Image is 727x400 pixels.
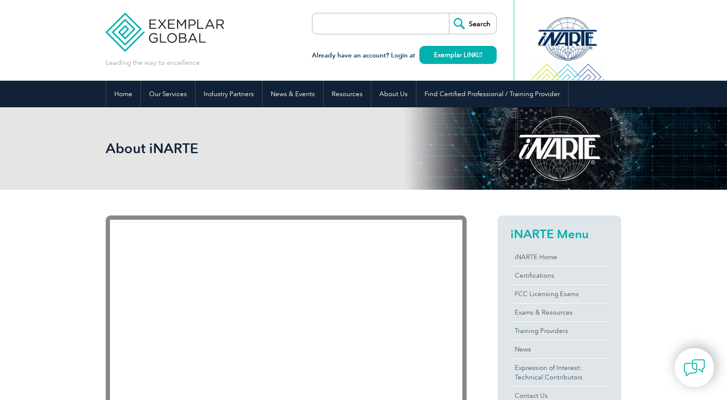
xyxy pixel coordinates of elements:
a: Home [106,81,141,107]
p: Leading the way to excellence [106,58,200,67]
a: Find Certified Professional / Training Provider [416,81,568,107]
a: Certifications [510,267,608,285]
img: contact-chat.png [684,357,705,379]
a: Our Services [141,81,195,107]
a: About Us [371,81,416,107]
a: Industry Partners [195,81,262,107]
img: open_square.png [477,52,482,57]
a: Exemplar LINK [419,46,497,64]
a: Expression of Interest:Technical Contributors [510,359,608,386]
a: Resources [324,81,371,107]
input: Search [449,13,496,34]
h2: About iNARTE [106,142,467,155]
a: Training Providers [510,322,608,340]
a: News [510,340,608,358]
a: News & Events [263,81,323,107]
a: iNARTE Home [510,248,608,266]
a: Exams & Resources [510,303,608,321]
h2: iNARTE Menu [510,227,608,241]
h3: Already have an account? Login at [312,50,497,61]
a: FCC Licensing Exams [510,285,608,303]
